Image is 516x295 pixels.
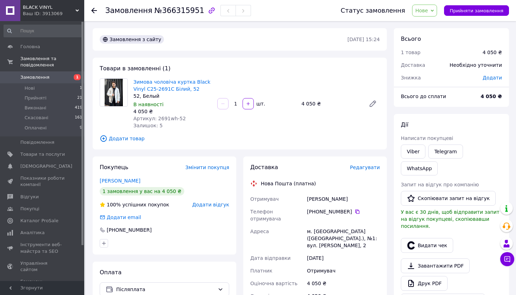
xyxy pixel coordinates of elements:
[341,7,405,14] div: Статус замовлення
[20,56,84,68] span: Замовлення та повідомлення
[250,268,272,274] span: Платник
[192,202,229,207] span: Додати відгук
[74,74,81,80] span: 1
[401,276,448,291] a: Друк PDF
[154,6,204,15] span: №366315951
[133,123,163,128] span: Залишок: 5
[20,230,45,236] span: Аналітика
[348,37,380,42] time: [DATE] 15:24
[401,75,421,81] span: Знижка
[25,125,47,131] span: Оплачені
[100,178,140,184] a: [PERSON_NAME]
[401,94,446,99] span: Всього до сплати
[483,75,502,81] span: Додати
[100,135,380,142] span: Додати товар
[307,208,380,215] div: [PHONE_NUMBER]
[306,225,381,252] div: м. [GEOGRAPHIC_DATA] ([GEOGRAPHIC_DATA].), №1: вул. [PERSON_NAME], 2
[250,229,269,234] span: Адреса
[100,65,171,72] span: Товари в замовленні (1)
[105,79,123,106] img: Зимова чоловіча куртка Black Vinyl C25-2691C Білий, 52
[481,94,502,99] b: 4 050 ₴
[80,85,82,91] span: 1
[445,57,506,73] div: Необхідно уточнити
[23,4,75,11] span: BLACK VINYL
[483,49,502,56] div: 4 050 ₴
[133,108,212,115] div: 4 050 ₴
[401,258,470,273] a: Завантажити PDF
[401,182,479,187] span: Запит на відгук про компанію
[306,252,381,264] div: [DATE]
[250,196,279,202] span: Отримувач
[401,62,425,68] span: Доставка
[250,281,297,286] span: Оціночна вартість
[250,164,278,171] span: Доставка
[259,180,318,187] div: Нова Пошта (платна)
[306,193,381,205] div: [PERSON_NAME]
[401,209,500,229] span: У вас є 30 днів, щоб відправити запит на відгук покупцеві, скопіювавши посилання.
[133,116,186,121] span: Артикул: 2691wh-52
[306,264,381,277] div: Отримувач
[20,139,54,146] span: Повідомлення
[106,214,142,221] div: Додати email
[99,214,142,221] div: Додати email
[401,191,496,206] button: Скопіювати запит на відгук
[25,115,48,121] span: Скасовані
[133,79,210,92] a: Зимова чоловіча куртка Black Vinyl C25-2691C Білий, 52
[250,255,291,261] span: Дата відправки
[107,202,121,207] span: 100%
[450,8,503,13] span: Прийняти замовлення
[20,260,65,273] span: Управління сайтом
[401,161,438,175] a: WhatsApp
[100,187,184,195] div: 1 замовлення у вас на 4 050 ₴
[306,277,381,290] div: 4 050 ₴
[401,36,421,42] span: Всього
[20,175,65,188] span: Показники роботи компанії
[500,252,514,266] button: Чат з покупцем
[401,238,453,253] button: Видати чек
[77,95,82,101] span: 21
[25,105,46,111] span: Виконані
[20,206,39,212] span: Покупці
[444,5,509,16] button: Прийняти замовлення
[254,100,266,107] div: шт.
[20,278,65,291] span: Гаманець компанії
[80,125,82,131] span: 9
[428,145,463,159] a: Telegram
[250,209,281,222] span: Телефон отримувача
[105,6,152,15] span: Замовлення
[100,269,121,276] span: Оплата
[91,7,97,14] div: Повернутися назад
[185,165,229,170] span: Змінити покупця
[20,163,72,169] span: [DEMOGRAPHIC_DATA]
[116,286,215,293] span: Післяплата
[20,151,65,158] span: Товари та послуги
[20,242,65,254] span: Інструменти веб-майстра та SEO
[401,50,421,55] span: 1 товар
[299,99,363,109] div: 4 050 ₴
[133,102,164,107] span: В наявності
[75,105,82,111] span: 419
[20,74,49,81] span: Замовлення
[20,44,40,50] span: Головна
[4,25,83,37] input: Пошук
[100,35,164,44] div: Замовлення з сайту
[401,121,408,128] span: Дії
[401,135,453,141] span: Написати покупцеві
[25,95,46,101] span: Прийняті
[366,97,380,111] a: Редагувати
[20,218,58,224] span: Каталог ProSale
[25,85,35,91] span: Нові
[75,115,82,121] span: 161
[100,164,128,171] span: Покупець
[415,8,428,13] span: Нове
[20,194,39,200] span: Відгуки
[106,226,152,233] div: [PHONE_NUMBER]
[23,11,84,17] div: Ваш ID: 3913069
[401,145,425,159] a: Viber
[133,92,212,100] div: 52, Белый
[350,165,380,170] span: Редагувати
[100,201,169,208] div: успішних покупок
